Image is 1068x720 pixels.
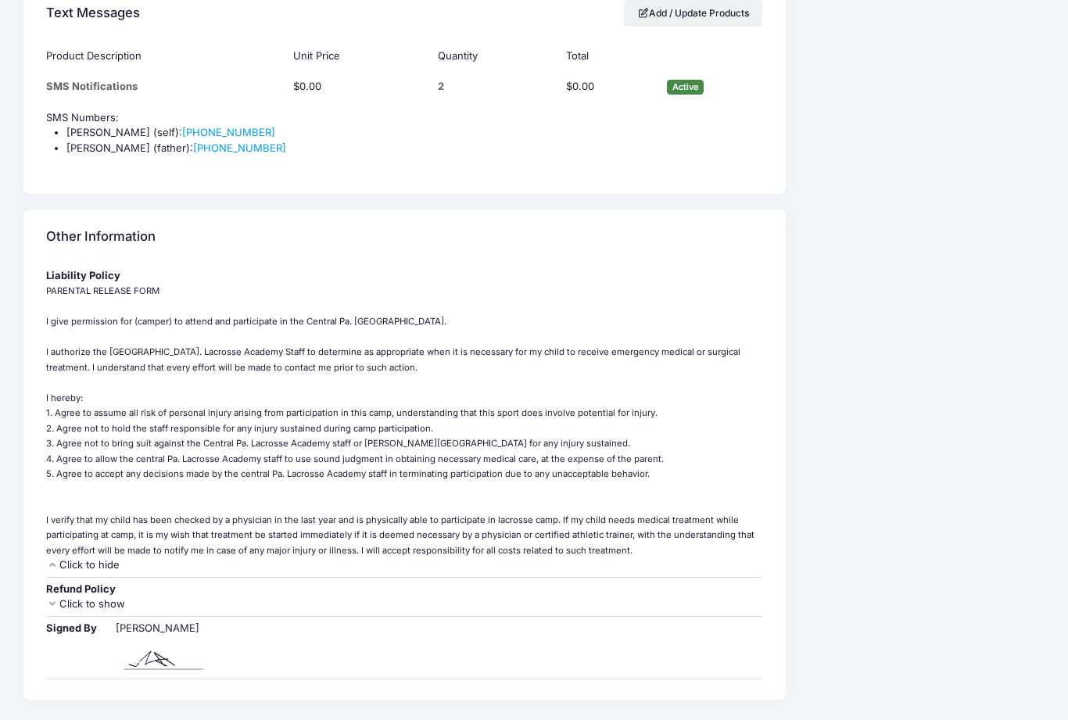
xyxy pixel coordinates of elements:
[46,41,285,71] th: Product Description
[46,214,156,259] h4: Other Information
[46,596,762,612] div: Click to show
[46,582,762,597] div: Refund Policy
[46,557,762,573] div: Click to hide
[46,268,762,284] div: Liability Policy
[66,141,762,156] li: [PERSON_NAME] (father):
[558,71,659,102] td: $0.00
[286,71,431,102] td: $0.00
[116,621,211,636] div: [PERSON_NAME]
[46,102,762,174] td: SMS Numbers:
[46,285,754,556] small: PARENTAL RELEASE FORM I give permission for (camper) to attend and participate in the Central Pa....
[558,41,659,71] th: Total
[182,126,275,138] a: [PHONE_NUMBER]
[430,41,558,71] th: Quantity
[438,79,550,95] div: 2
[286,41,431,71] th: Unit Price
[193,141,286,154] a: [PHONE_NUMBER]
[667,80,704,95] span: Active
[46,621,113,636] div: Signed By
[116,636,211,675] img: ZKmL3eUiF6oAAAAASUVORK5CYII=
[66,125,762,141] li: [PERSON_NAME] (self):
[46,71,285,102] td: SMS Notifications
